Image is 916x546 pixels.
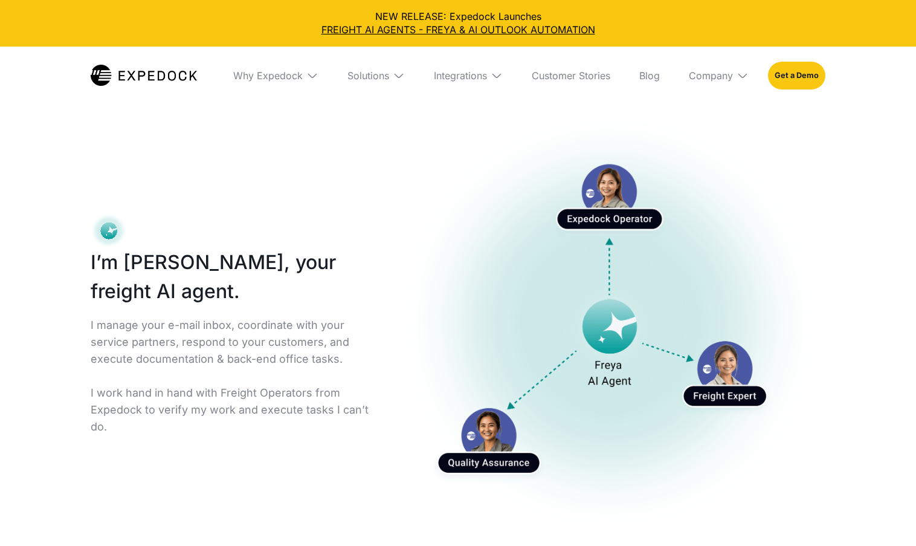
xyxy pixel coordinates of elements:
a: open lightbox [394,106,825,538]
a: FREIGHT AI AGENTS - FREYA & AI OUTLOOK AUTOMATION [10,23,906,36]
a: Customer Stories [522,47,620,105]
div: Integrations [424,47,512,105]
div: Why Expedock [233,70,303,82]
p: I manage your e-mail inbox, coordinate with your service partners, respond to your customers, and... [91,317,375,435]
div: Why Expedock [224,47,328,105]
div: Company [679,47,758,105]
iframe: Chat Widget [856,488,916,546]
div: Solutions [347,70,389,82]
a: Get a Demo [768,62,825,89]
div: Solutions [338,47,414,105]
div: Integrations [434,70,487,82]
div: NEW RELEASE: Expedock Launches [10,10,906,37]
a: Blog [630,47,669,105]
h1: I’m [PERSON_NAME], your freight AI agent. [91,248,375,306]
div: Company [689,70,733,82]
